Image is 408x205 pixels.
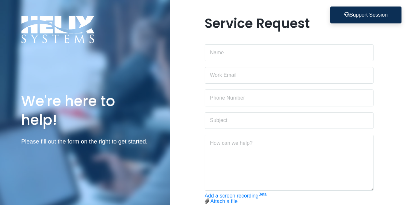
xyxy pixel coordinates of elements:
[21,16,95,43] img: Logo
[21,137,149,146] p: Please fill out the form on the right to get started.
[330,7,401,23] button: Support Session
[205,193,266,198] a: Add a screen recordingBeta
[205,67,374,84] input: Work Email
[205,44,374,61] input: Name
[205,112,374,129] input: Subject
[205,89,374,106] input: Phone Number
[258,192,266,197] sup: Beta
[211,198,238,204] a: Attach a file
[205,16,374,31] h1: Service Request
[21,92,149,129] h1: We're here to help!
